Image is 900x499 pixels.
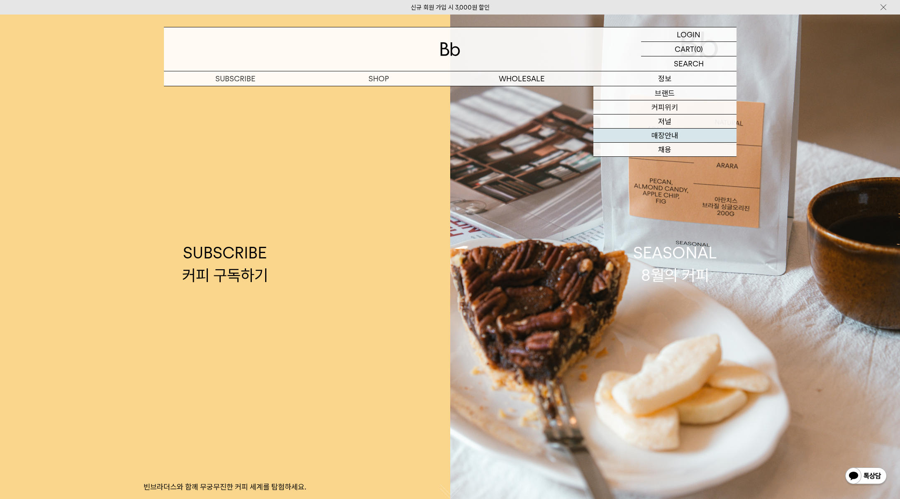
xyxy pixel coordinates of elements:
[411,4,490,11] a: 신규 회원 가입 시 3,000원 할인
[593,114,737,129] a: 저널
[593,71,737,86] p: 정보
[675,42,694,56] p: CART
[593,129,737,143] a: 매장안내
[450,71,593,86] p: WHOLESALE
[182,242,268,286] div: SUBSCRIBE 커피 구독하기
[593,143,737,157] a: 채용
[307,71,450,86] a: SHOP
[440,42,460,56] img: 로고
[641,27,737,42] a: LOGIN
[677,27,700,41] p: LOGIN
[694,42,703,56] p: (0)
[593,100,737,114] a: 커피위키
[674,56,704,71] p: SEARCH
[641,42,737,56] a: CART (0)
[164,71,307,86] a: SUBSCRIBE
[844,467,888,487] img: 카카오톡 채널 1:1 채팅 버튼
[633,242,717,286] div: SEASONAL 8월의 커피
[593,86,737,100] a: 브랜드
